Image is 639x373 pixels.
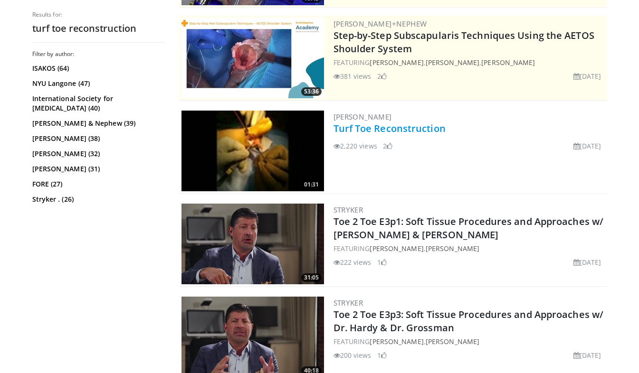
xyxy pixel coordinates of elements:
[334,215,604,241] a: Toe 2 Toe E3p1: Soft Tissue Procedures and Approaches w/ [PERSON_NAME] & [PERSON_NAME]
[334,243,605,253] div: FEATURING ,
[573,257,601,267] li: [DATE]
[334,141,377,151] li: 2,220 views
[181,18,324,98] img: 70e54e43-e9ea-4a9d-be99-25d1f039a65a.300x170_q85_crop-smart_upscale.jpg
[573,350,601,360] li: [DATE]
[181,111,324,191] a: 01:31
[383,141,392,151] li: 2
[573,71,601,81] li: [DATE]
[426,244,479,253] a: [PERSON_NAME]
[301,87,322,96] span: 53:36
[334,122,446,135] a: Turf Toe Reconstruction
[181,204,324,284] a: 31:05
[301,180,322,189] span: 01:31
[426,337,479,346] a: [PERSON_NAME]
[181,111,324,191] img: Turf_toe_case_100011701_1.jpg.300x170_q85_crop-smart_upscale.jpg
[370,58,423,67] a: [PERSON_NAME]
[32,22,165,35] h2: turf toe reconstruction
[334,19,427,28] a: [PERSON_NAME]+Nephew
[181,18,324,98] a: 53:36
[334,308,604,334] a: Toe 2 Toe E3p3: Soft Tissue Procedures and Approaches w/ Dr. Hardy & Dr. Grossman
[334,350,372,360] li: 200 views
[32,64,163,73] a: ISAKOS (64)
[32,94,163,113] a: International Society for [MEDICAL_DATA] (40)
[334,298,363,308] a: Stryker
[32,119,163,128] a: [PERSON_NAME] & Nephew (39)
[32,164,163,174] a: [PERSON_NAME] (31)
[32,11,165,19] p: Results for:
[334,336,605,346] div: FEATURING ,
[32,79,163,88] a: NYU Langone (47)
[481,58,535,67] a: [PERSON_NAME]
[32,134,163,143] a: [PERSON_NAME] (38)
[426,58,479,67] a: [PERSON_NAME]
[370,244,423,253] a: [PERSON_NAME]
[334,257,372,267] li: 222 views
[32,50,165,58] h3: Filter by author:
[334,205,363,214] a: Stryker
[377,257,387,267] li: 1
[32,149,163,159] a: [PERSON_NAME] (32)
[334,29,594,55] a: Step-by-Step Subscapularis Techniques Using the AETOS Shoulder System
[32,179,163,189] a: FORE (27)
[334,71,372,81] li: 381 views
[181,204,324,284] img: 5a24c186-d7fd-471e-9a81-cffed9b91a88.300x170_q85_crop-smart_upscale.jpg
[32,195,163,204] a: Stryker . (26)
[370,337,423,346] a: [PERSON_NAME]
[573,141,601,151] li: [DATE]
[334,57,605,67] div: FEATURING , ,
[301,273,322,282] span: 31:05
[377,71,387,81] li: 2
[377,350,387,360] li: 1
[334,112,392,121] a: [PERSON_NAME]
